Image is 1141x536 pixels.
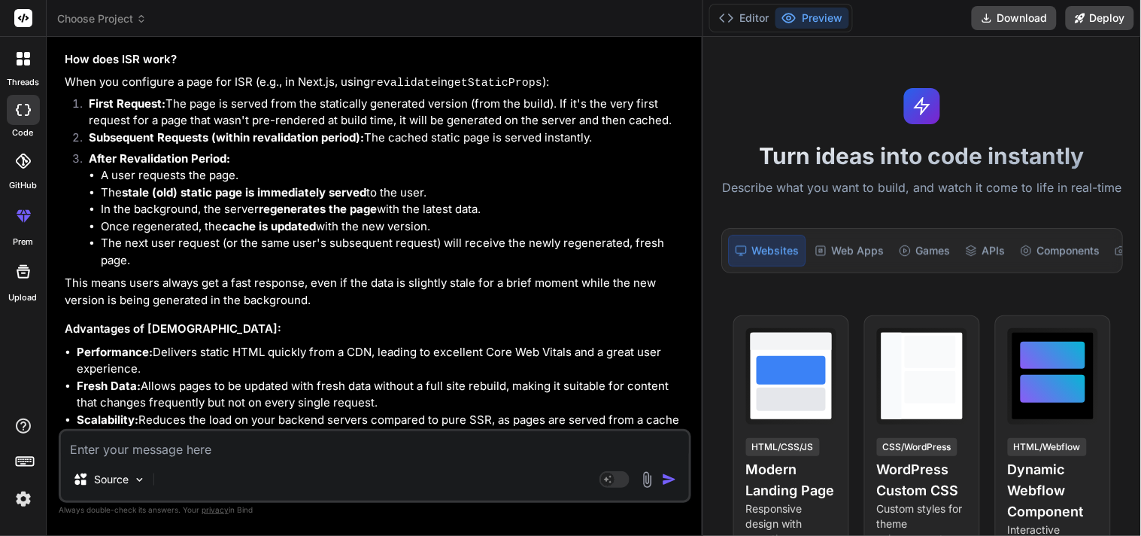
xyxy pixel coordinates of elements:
[1066,6,1134,30] button: Deploy
[746,459,836,501] h4: Modern Landing Page
[448,77,542,90] code: getStaticProps
[94,472,129,487] p: Source
[728,235,806,266] div: Websites
[13,126,34,139] label: code
[101,201,688,218] li: In the background, the server with the latest data.
[89,96,165,111] strong: First Request:
[77,379,141,393] strong: Fresh Data:
[877,459,967,501] h4: WordPress Custom CSS
[713,8,775,29] button: Editor
[101,235,688,269] li: The next user request (or the same user's subsequent request) will receive the newly regenerated,...
[77,378,688,412] li: Allows pages to be updated with fresh data without a full site rebuild, making it suitable for co...
[77,413,138,427] strong: Scalability:
[101,184,688,202] li: The to the user.
[7,76,39,89] label: threads
[893,235,956,266] div: Games
[712,142,1132,169] h1: Turn ideas into code instantly
[122,185,366,199] strong: stale (old) static page is immediately served
[1008,459,1098,522] h4: Dynamic Webflow Component
[77,412,688,446] li: Reduces the load on your backend servers compared to pure SSR, as pages are served from a cache m...
[259,202,377,216] strong: regenerates the page
[133,474,146,486] img: Pick Models
[77,129,688,151] li: The cached static page is served instantly.
[1014,235,1106,266] div: Components
[57,11,147,26] span: Choose Project
[59,503,691,517] p: Always double-check its answers. Your in Bind
[77,345,153,359] strong: Performance:
[77,96,688,129] li: The page is served from the statically generated version (from the build). If it's the very first...
[65,74,688,93] p: When you configure a page for ISR (e.g., in Next.js, using in ):
[959,235,1011,266] div: APIs
[746,438,820,456] div: HTML/CSS/JS
[9,179,37,192] label: GitHub
[712,178,1132,198] p: Describe what you want to build, and watch it come to life in real-time
[775,8,849,29] button: Preview
[101,167,688,184] li: A user requests the page.
[65,321,688,338] h3: Advantages of [DEMOGRAPHIC_DATA]:
[101,218,688,236] li: Once regenerated, the with the new version.
[77,344,688,378] li: Delivers static HTML quickly from a CDN, leading to excellent Core Web Vitals and a great user ex...
[89,130,364,145] strong: Subsequent Requests (within revalidation period):
[1008,438,1087,456] div: HTML/Webflow
[662,472,677,487] img: icon
[11,486,36,512] img: settings
[65,275,688,309] p: This means users always get a fast response, even if the data is slightly stale for a brief momen...
[13,236,33,248] label: prem
[972,6,1057,30] button: Download
[65,51,688,69] h3: How does ISR work?
[639,471,656,489] img: attachment
[202,505,229,514] span: privacy
[9,291,38,304] label: Upload
[370,77,438,90] code: revalidate
[222,219,316,233] strong: cache is updated
[89,151,230,166] strong: After Revalidation Period:
[809,235,890,266] div: Web Apps
[877,438,957,456] div: CSS/WordPress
